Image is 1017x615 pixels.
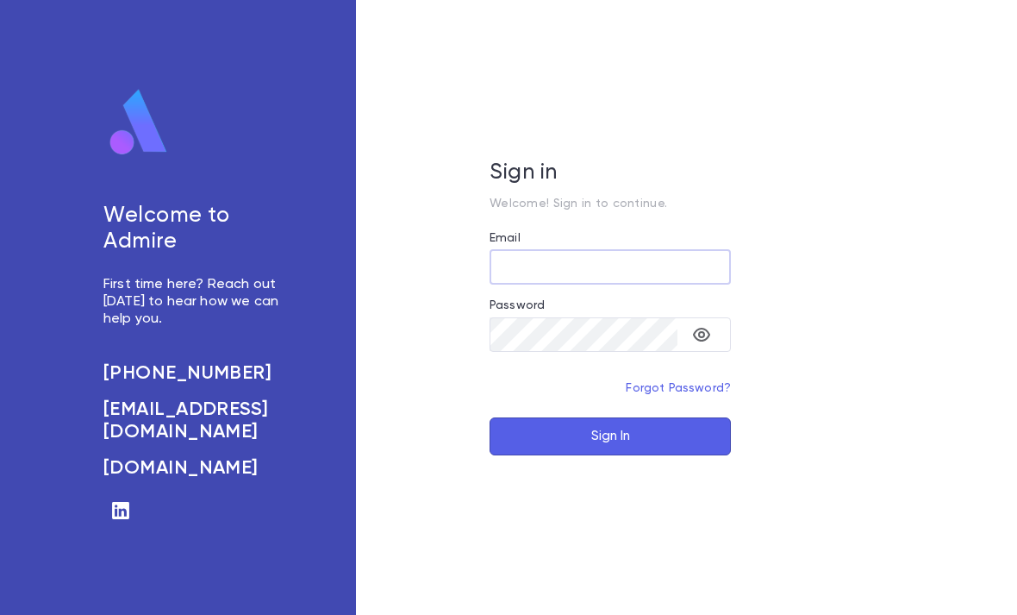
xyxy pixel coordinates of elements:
[490,160,731,186] h5: Sign in
[490,231,521,245] label: Email
[103,457,287,480] a: [DOMAIN_NAME]
[103,276,287,328] p: First time here? Reach out [DATE] to hear how we can help you.
[684,317,719,352] button: toggle password visibility
[490,298,545,312] label: Password
[103,88,174,157] img: logo
[103,362,287,385] a: [PHONE_NUMBER]
[103,398,287,443] a: [EMAIL_ADDRESS][DOMAIN_NAME]
[626,382,731,394] a: Forgot Password?
[490,417,731,455] button: Sign In
[490,197,731,210] p: Welcome! Sign in to continue.
[103,204,287,255] h5: Welcome to Admire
